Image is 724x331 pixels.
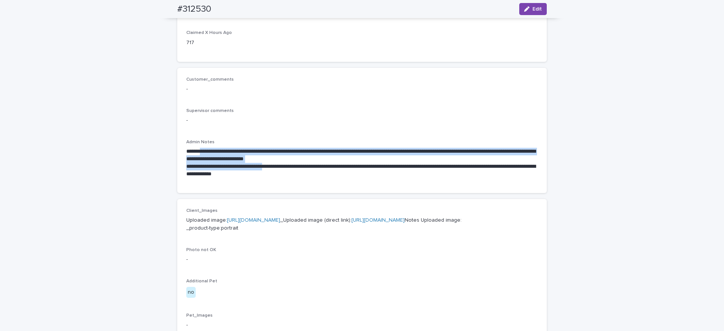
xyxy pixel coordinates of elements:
p: - [186,321,538,329]
a: [URL][DOMAIN_NAME] [351,218,405,223]
span: Claimed X Hours Ago [186,31,232,35]
div: no [186,287,196,298]
p: Uploaded image: _Uploaded image (direct link): Notes Uploaded image: _product-type:portrait [186,216,538,232]
p: 717 [186,39,298,47]
span: Photo not OK [186,248,216,252]
span: Admin Notes [186,140,215,144]
span: Edit [532,6,542,12]
p: - [186,116,538,124]
span: Customer_comments [186,77,234,82]
p: - [186,85,538,93]
a: [URL][DOMAIN_NAME] [227,218,280,223]
span: Supervisor comments [186,109,234,113]
span: Client_Images [186,208,218,213]
span: Pet_Images [186,313,213,318]
p: - [186,256,538,264]
h2: #312530 [177,4,211,15]
span: Additional Pet [186,279,217,283]
button: Edit [519,3,547,15]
